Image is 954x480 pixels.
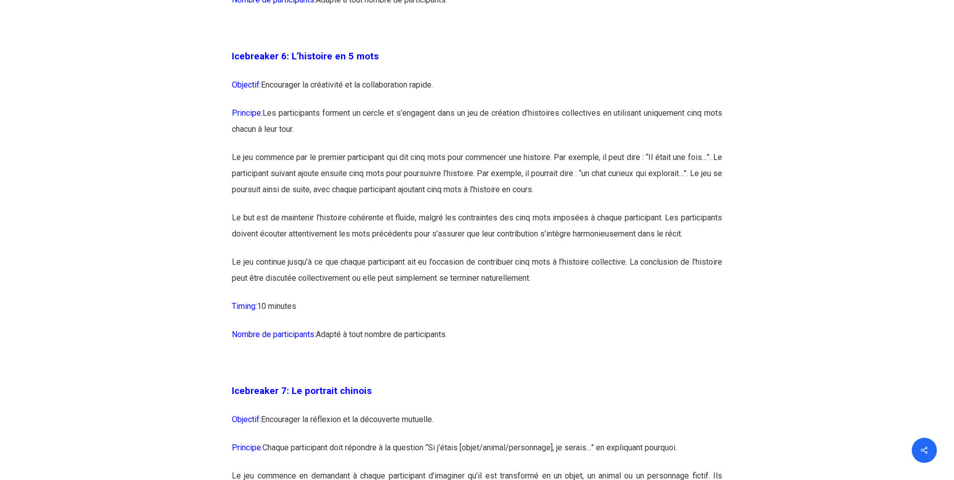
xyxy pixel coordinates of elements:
[232,327,722,355] p: Adapté à tout nombre de participants.
[232,298,722,327] p: 10 minutes
[232,301,257,311] span: Timing:
[232,385,372,396] span: Icebreaker 7: Le portrait chinois
[232,412,722,440] p: Encourager la réflexion et la découverte mutuelle.
[232,254,722,298] p: Le jeu continue jusqu’à ce que chaque participant ait eu l’occasion de contribuer cinq mots à l’h...
[232,51,379,62] span: Icebreaker 6: L’histoire en 5 mots
[232,105,722,149] p: Les participants forment un cercle et s’engagent dans un jeu de création d’histoires collectives ...
[232,108,263,118] span: Principe:
[232,415,261,424] span: Objectif:
[232,210,722,254] p: Le but est de maintenir l’histoire cohérente et fluide, malgré les contraintes des cinq mots impo...
[232,149,722,210] p: Le jeu commence par le premier participant qui dit cinq mots pour commencer une histoire. Par exe...
[232,440,722,468] p: Chaque participant doit répondre à la question “Si j’étais [objet/animal/personnage], je serais…”...
[232,330,316,339] span: Nombre de participants:
[232,77,722,105] p: Encourager la créativité et la collaboration rapide.
[232,80,261,90] span: Objectif:
[232,443,263,452] span: Principe:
